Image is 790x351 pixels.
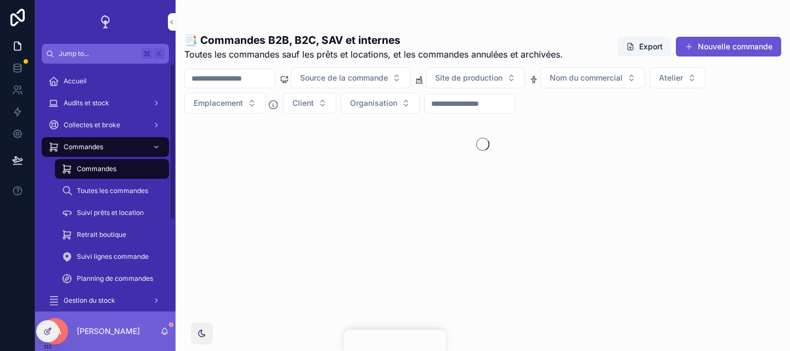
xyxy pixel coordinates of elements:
[184,48,563,61] span: Toutes les commandes sauf les prêts et locations, et les commandes annulées et archivées.
[42,71,169,91] a: Accueil
[435,72,503,83] span: Site de production
[291,67,410,88] button: Select Button
[540,67,645,88] button: Select Button
[64,121,120,129] span: Collectes et broke
[64,77,87,86] span: Accueil
[77,165,116,173] span: Commandes
[184,93,266,114] button: Select Button
[64,143,103,151] span: Commandes
[55,159,169,179] a: Commandes
[194,98,243,109] span: Emplacement
[300,72,388,83] span: Source de la commande
[77,326,140,337] p: [PERSON_NAME]
[77,252,149,261] span: Suivi lignes commande
[283,93,336,114] button: Select Button
[97,13,114,31] img: App logo
[77,208,144,217] span: Suivi prêts et location
[55,203,169,223] a: Suivi prêts et location
[64,296,115,305] span: Gestion du stock
[42,93,169,113] a: Audits et stock
[42,115,169,135] a: Collectes et broke
[550,72,623,83] span: Nom du commercial
[64,99,109,107] span: Audits et stock
[184,33,563,48] h1: 📑 Commandes B2B, B2C, SAV et internes
[55,269,169,288] a: Planning de commandes
[617,37,672,56] button: Export
[55,181,169,201] a: Toutes les commandes
[77,274,153,283] span: Planning de commandes
[77,230,126,239] span: Retrait boutique
[42,44,169,64] button: Jump to...K
[55,247,169,267] a: Suivi lignes commande
[55,225,169,245] a: Retrait boutique
[341,93,420,114] button: Select Button
[650,67,706,88] button: Select Button
[676,37,781,56] button: Nouvelle commande
[77,186,148,195] span: Toutes les commandes
[292,98,314,109] span: Client
[350,98,397,109] span: Organisation
[35,64,176,312] div: scrollable content
[659,72,683,83] span: Atelier
[59,49,137,58] span: Jump to...
[42,137,169,157] a: Commandes
[426,67,525,88] button: Select Button
[155,49,163,58] span: K
[42,291,169,310] a: Gestion du stock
